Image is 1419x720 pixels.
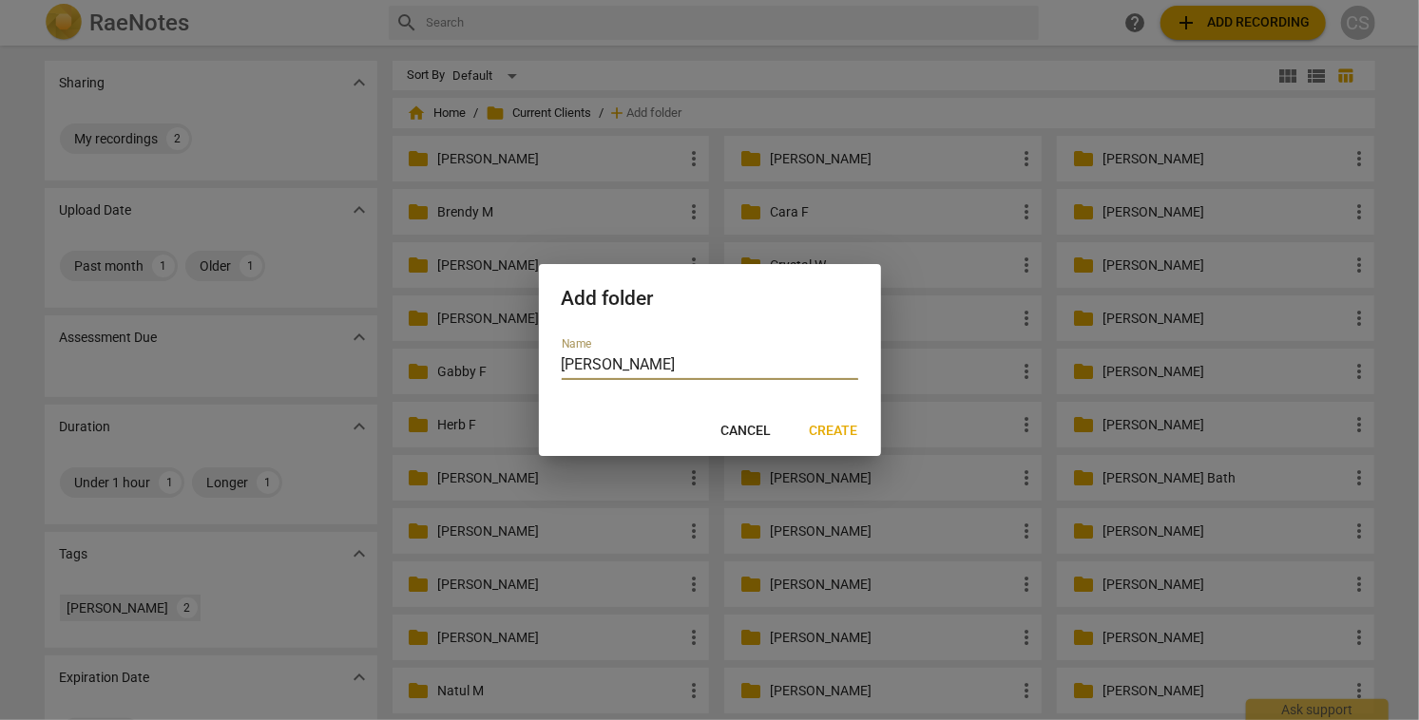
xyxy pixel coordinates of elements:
[562,287,858,311] h2: Add folder
[810,422,858,441] span: Create
[721,422,772,441] span: Cancel
[562,338,592,350] label: Name
[706,414,787,448] button: Cancel
[795,414,873,448] button: Create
